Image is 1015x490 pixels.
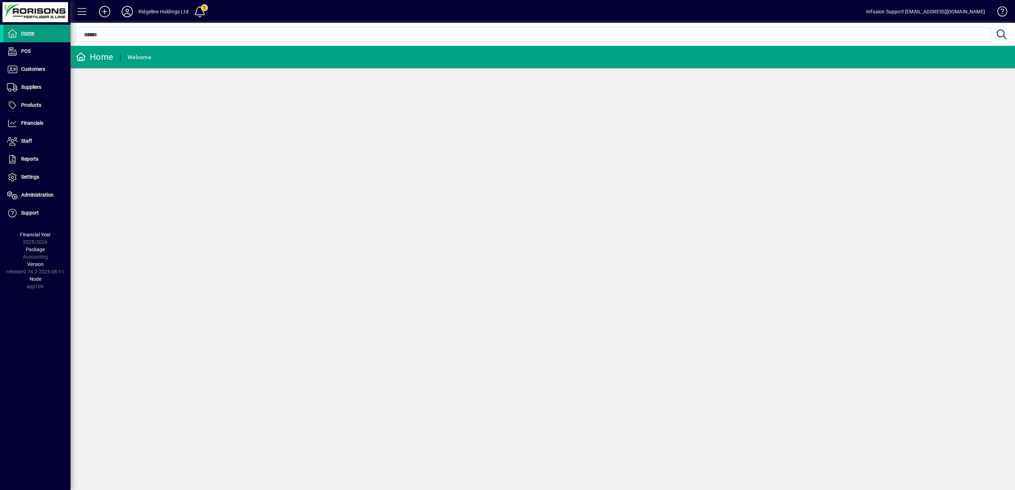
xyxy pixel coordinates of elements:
[4,186,70,204] a: Administration
[4,97,70,114] a: Products
[992,1,1006,24] a: Knowledge Base
[21,192,54,198] span: Administration
[21,120,43,126] span: Financials
[20,232,51,237] span: Financial Year
[4,61,70,78] a: Customers
[21,30,34,36] span: Home
[30,276,41,282] span: Node
[4,204,70,222] a: Support
[21,138,32,144] span: Staff
[21,66,45,72] span: Customers
[21,174,39,180] span: Settings
[4,132,70,150] a: Staff
[4,43,70,60] a: POS
[116,5,139,18] button: Profile
[21,48,31,54] span: POS
[4,168,70,186] a: Settings
[128,52,151,63] div: Welcome
[76,51,113,63] div: Home
[4,150,70,168] a: Reports
[26,247,45,252] span: Package
[93,5,116,18] button: Add
[21,210,39,216] span: Support
[21,102,41,108] span: Products
[139,6,189,17] div: Ridgeline Holdings Ltd
[4,79,70,96] a: Suppliers
[21,84,41,90] span: Suppliers
[4,114,70,132] a: Financials
[866,6,985,17] div: Infusion Support [EMAIL_ADDRESS][DOMAIN_NAME]
[27,261,44,267] span: Version
[21,156,38,162] span: Reports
